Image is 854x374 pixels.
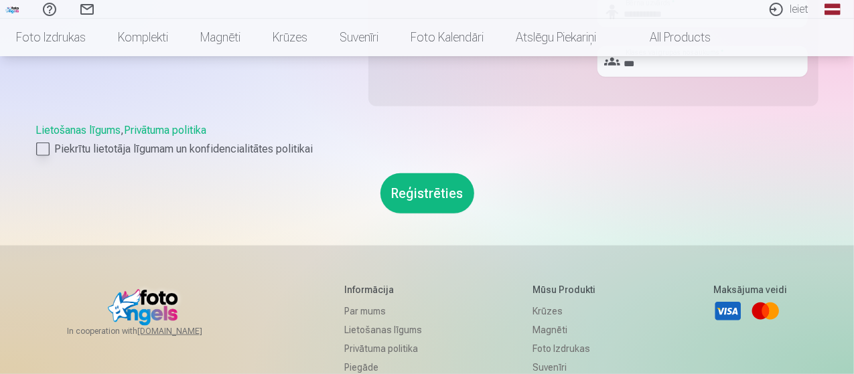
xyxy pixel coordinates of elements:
[500,19,612,56] a: Atslēgu piekariņi
[713,296,743,326] a: Visa
[36,124,121,136] a: Lietošanas līgums
[395,19,500,56] a: Foto kalendāri
[257,19,324,56] a: Krūzes
[67,326,234,337] span: In cooperation with
[532,283,603,296] h5: Mūsu produkti
[345,320,423,339] a: Lietošanas līgums
[36,122,819,157] div: ,
[5,5,20,13] img: /fa1
[532,302,603,320] a: Krūzes
[324,19,395,56] a: Suvenīri
[532,320,603,339] a: Magnēti
[102,19,184,56] a: Komplekti
[612,19,727,56] a: All products
[713,283,787,296] h5: Maksājuma veidi
[345,283,423,296] h5: Informācija
[380,173,474,213] button: Reģistrēties
[751,296,780,326] a: Mastercard
[137,326,234,337] a: [DOMAIN_NAME]
[125,124,207,136] a: Privātuma politika
[184,19,257,56] a: Magnēti
[345,302,423,320] a: Par mums
[345,339,423,358] a: Privātuma politika
[532,339,603,358] a: Foto izdrukas
[36,141,819,157] label: Piekrītu lietotāja līgumam un konfidencialitātes politikai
